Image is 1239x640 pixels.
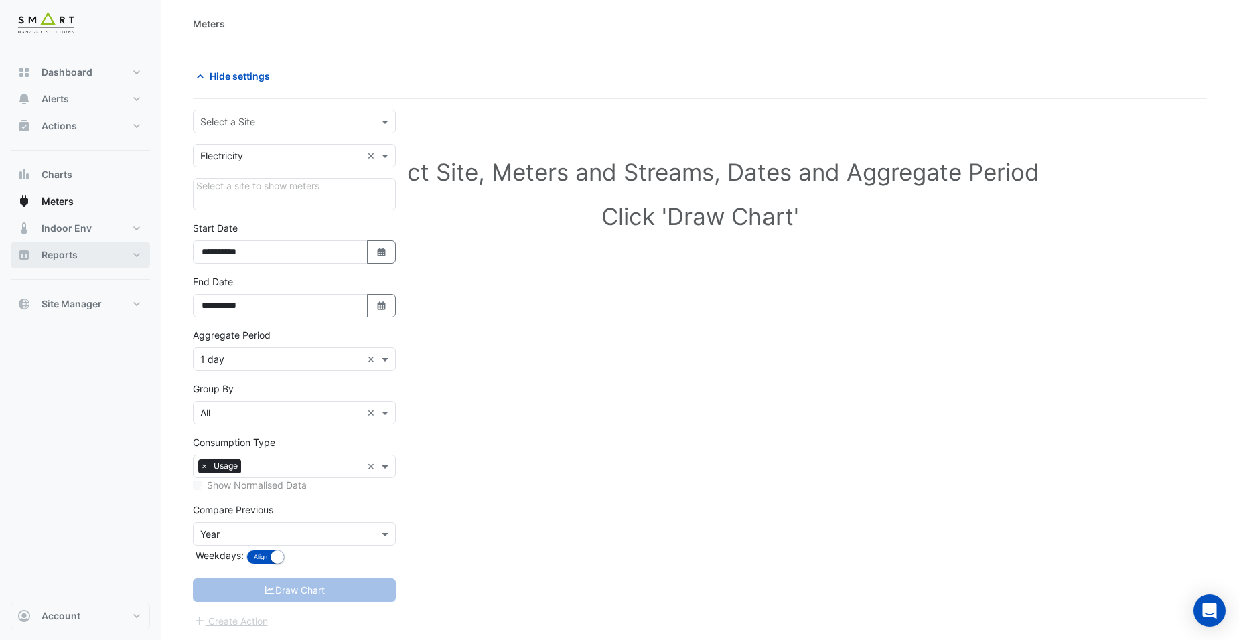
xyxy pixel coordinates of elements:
[214,202,1185,230] h1: Click 'Draw Chart'
[193,328,271,342] label: Aggregate Period
[17,248,31,262] app-icon: Reports
[11,215,150,242] button: Indoor Env
[210,69,270,83] span: Hide settings
[42,66,92,79] span: Dashboard
[193,274,233,289] label: End Date
[11,161,150,188] button: Charts
[42,609,80,623] span: Account
[210,459,241,473] span: Usage
[42,195,74,208] span: Meters
[17,92,31,106] app-icon: Alerts
[11,59,150,86] button: Dashboard
[11,291,150,317] button: Site Manager
[193,503,273,517] label: Compare Previous
[11,188,150,215] button: Meters
[17,222,31,235] app-icon: Indoor Env
[193,478,396,492] div: Select meters or streams to enable normalisation
[42,168,72,181] span: Charts
[42,222,92,235] span: Indoor Env
[11,242,150,268] button: Reports
[207,478,307,492] label: Show Normalised Data
[11,86,150,112] button: Alerts
[17,168,31,181] app-icon: Charts
[193,64,279,88] button: Hide settings
[1193,594,1226,627] div: Open Intercom Messenger
[193,178,396,210] div: Click Update or Cancel in Details panel
[376,300,388,311] fa-icon: Select Date
[11,112,150,139] button: Actions
[376,246,388,258] fa-icon: Select Date
[367,406,378,420] span: Clear
[42,297,102,311] span: Site Manager
[17,119,31,133] app-icon: Actions
[193,435,275,449] label: Consumption Type
[17,66,31,79] app-icon: Dashboard
[193,614,269,625] app-escalated-ticket-create-button: Please correct errors first
[42,119,77,133] span: Actions
[198,459,210,473] span: ×
[17,195,31,208] app-icon: Meters
[193,17,225,31] div: Meters
[42,92,69,106] span: Alerts
[367,459,378,473] span: Clear
[42,248,78,262] span: Reports
[11,603,150,629] button: Account
[17,297,31,311] app-icon: Site Manager
[16,11,76,37] img: Company Logo
[367,149,378,163] span: Clear
[193,548,244,562] label: Weekdays:
[193,382,234,396] label: Group By
[367,352,378,366] span: Clear
[193,221,238,235] label: Start Date
[214,158,1185,186] h1: Select Site, Meters and Streams, Dates and Aggregate Period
